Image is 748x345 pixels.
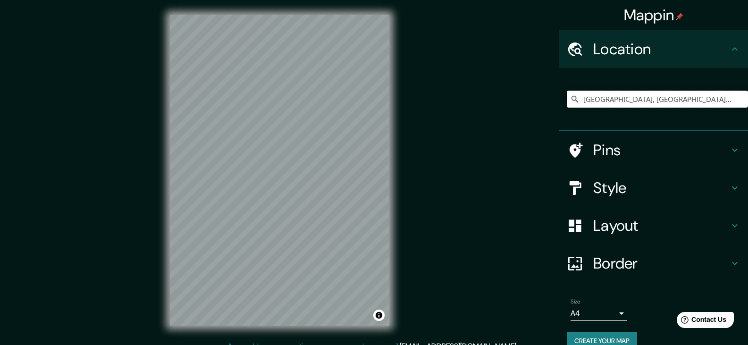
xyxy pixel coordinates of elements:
div: A4 [571,306,627,321]
h4: Pins [593,141,729,160]
h4: Border [593,254,729,273]
img: pin-icon.png [676,13,683,20]
button: Toggle attribution [373,310,385,321]
div: Pins [559,131,748,169]
div: Layout [559,207,748,244]
div: Location [559,30,748,68]
input: Pick your city or area [567,91,748,108]
div: Border [559,244,748,282]
iframe: Help widget launcher [664,308,738,335]
h4: Layout [593,216,729,235]
h4: Mappin [624,6,684,25]
canvas: Map [170,15,389,326]
label: Size [571,298,580,306]
h4: Style [593,178,729,197]
div: Style [559,169,748,207]
h4: Location [593,40,729,59]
